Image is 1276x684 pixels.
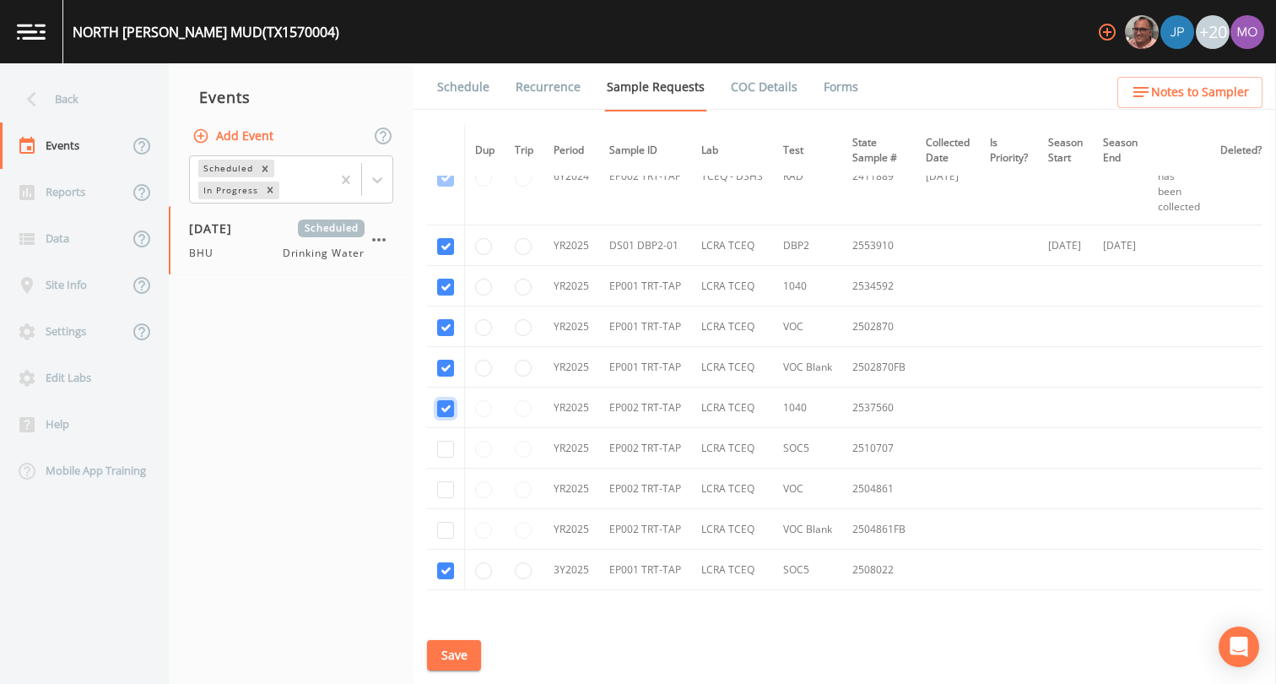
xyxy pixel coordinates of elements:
span: Notes to Sampler [1151,82,1249,103]
td: 2502870 [842,307,916,347]
th: Lab [691,125,773,176]
img: e2d790fa78825a4bb76dcb6ab311d44c [1125,15,1159,49]
td: LCRA TCEQ [691,347,773,388]
td: YR2025 [543,509,599,550]
button: Add Event [189,121,280,152]
th: Period [543,125,599,176]
th: Trip [505,125,543,176]
td: 3Y2025 [543,550,599,590]
th: Season End [1093,125,1148,176]
td: YR2025 [543,266,599,307]
td: EP001 TRT-TAP [599,307,691,347]
img: 4e251478aba98ce068fb7eae8f78b90c [1230,15,1264,49]
div: In Progress [198,182,261,199]
td: YR2025 [543,347,599,388]
td: VOC Blank [773,509,842,550]
span: Drinking Water [283,246,365,261]
td: YR2025 [543,469,599,509]
td: YR2025 [543,428,599,469]
td: LCRA TCEQ [691,307,773,347]
th: Test [773,125,842,176]
a: Schedule [435,63,492,111]
td: YR2025 [543,388,599,428]
td: LCRA TCEQ [691,225,773,266]
button: Notes to Sampler [1117,77,1262,108]
td: 1040 [773,266,842,307]
img: 41241ef155101aa6d92a04480b0d0000 [1160,15,1194,49]
td: VOC [773,307,842,347]
div: Remove Scheduled [256,160,274,177]
a: COC Details [728,63,800,111]
td: 2504861 [842,469,916,509]
td: [DATE] [1093,225,1148,266]
td: 2502870FB [842,347,916,388]
th: Is Priority? [980,125,1038,176]
td: 2508022 [842,550,916,590]
td: LCRA TCEQ [691,550,773,590]
span: [DATE] [189,220,244,237]
td: VOC Blank [773,347,842,388]
td: EP001 TRT-TAP [599,266,691,307]
td: EP002 TRT-TAP [599,128,691,225]
td: [DATE] [916,128,980,225]
td: 6Y2024 [543,128,599,225]
td: EP002 TRT-TAP [599,388,691,428]
div: +20 [1196,15,1230,49]
div: Scheduled [198,160,256,177]
th: Collected Date [916,125,980,176]
td: 2537560 [842,388,916,428]
td: DS01 DBP2-01 [599,225,691,266]
td: [DATE] [1038,225,1093,266]
a: Forms [821,63,861,111]
td: 2534592 [842,266,916,307]
span: BHU [189,246,224,261]
td: 2504861FB [842,509,916,550]
td: EP002 TRT-TAP [599,509,691,550]
a: [DATE]ScheduledBHUDrinking Water [169,206,414,275]
div: Events [169,76,414,118]
div: Mike Franklin [1124,15,1160,49]
td: VOC [773,469,842,509]
th: State Sample # [842,125,916,176]
td: 2411889 [842,128,916,225]
td: SOC5 [773,428,842,469]
th: Season Start [1038,125,1093,176]
button: Save [427,640,481,671]
td: EP001 TRT-TAP [599,550,691,590]
td: 1040 [773,388,842,428]
div: Remove In Progress [261,182,279,199]
td: LCRA TCEQ [691,469,773,509]
td: EP002 TRT-TAP [599,469,691,509]
a: Sample Requests [604,63,707,111]
div: NORTH [PERSON_NAME] MUD (TX1570004) [73,22,339,42]
td: This sample has been collected [1148,128,1210,225]
td: 2510707 [842,428,916,469]
th: Dup [465,125,506,176]
img: logo [17,24,46,40]
div: Open Intercom Messenger [1219,627,1259,667]
a: Recurrence [513,63,583,111]
td: LCRA TCEQ [691,428,773,469]
span: Scheduled [298,220,365,237]
div: Joshua gere Paul [1160,15,1195,49]
td: 2553910 [842,225,916,266]
th: Deleted? [1210,125,1272,176]
td: LCRA TCEQ [691,388,773,428]
td: EP002 TRT-TAP [599,428,691,469]
td: LCRA TCEQ [691,509,773,550]
th: Sample ID [599,125,691,176]
td: YR2025 [543,307,599,347]
td: TCEQ - DSHS [691,128,773,225]
td: SOC5 [773,550,842,590]
td: DBP2 [773,225,842,266]
td: YR2025 [543,225,599,266]
td: LCRA TCEQ [691,266,773,307]
td: EP001 TRT-TAP [599,347,691,388]
td: RAD [773,128,842,225]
